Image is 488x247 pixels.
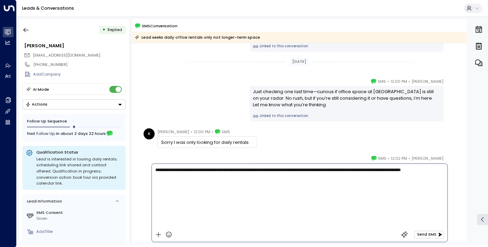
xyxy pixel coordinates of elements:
span: • [191,128,192,135]
span: [PERSON_NAME] [412,155,443,162]
span: SMS [222,128,230,135]
div: Actions [26,102,47,107]
div: Lead Information [25,198,62,204]
span: [EMAIL_ADDRESS][DOMAIN_NAME] [33,52,100,58]
span: • [387,78,389,85]
div: • [102,25,105,35]
span: • [408,78,410,85]
div: [DATE] [290,58,309,66]
a: Leads & Conversations [22,5,74,11]
span: [PERSON_NAME] [412,78,443,85]
div: Lead seeks daily office rentals only not longer-term space [135,34,260,41]
img: 17_headshot.jpg [446,78,457,89]
label: SMS Consent [36,210,123,216]
button: Send SMS [414,231,444,238]
div: Given [36,216,123,221]
button: Actions [22,99,126,109]
p: Qualification Status [36,149,122,155]
a: Linked to this conversation [253,113,440,119]
span: [PERSON_NAME] [157,128,189,135]
span: In about 2 days 22 hours [56,130,106,137]
img: 17_headshot.jpg [446,155,457,166]
div: AddTitle [36,229,123,235]
span: 12:02 PM [391,155,407,162]
span: • [388,155,389,162]
span: SMS [378,155,386,162]
span: Replied [108,27,122,32]
div: Just checking one last time—curious if office space at [GEOGRAPHIC_DATA] is still on your radar. ... [253,88,440,108]
div: Next Follow Up: [27,130,121,137]
span: SMS Conversation [142,23,177,29]
a: Linked to this conversation [253,44,440,49]
span: info@kg24fit.com [33,52,100,58]
div: Sorry I was only looking for daily rentals [161,139,254,146]
div: Follow Up Sequence [27,118,121,124]
div: AddCompany [33,71,125,77]
div: [PERSON_NAME] [24,42,125,49]
span: 12:00 PM [390,78,407,85]
span: • [408,155,410,162]
div: AI Mode [33,86,49,93]
div: [PHONE_NUMBER] [33,62,125,68]
span: • [212,128,213,135]
span: 12:00 PM [194,128,210,135]
span: SMS [378,78,386,85]
div: Lead is interested in touring daily rentals; scheduling link shared and contact offered. Qualific... [36,156,122,187]
div: K [144,128,155,139]
div: Button group with a nested menu [22,99,126,109]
